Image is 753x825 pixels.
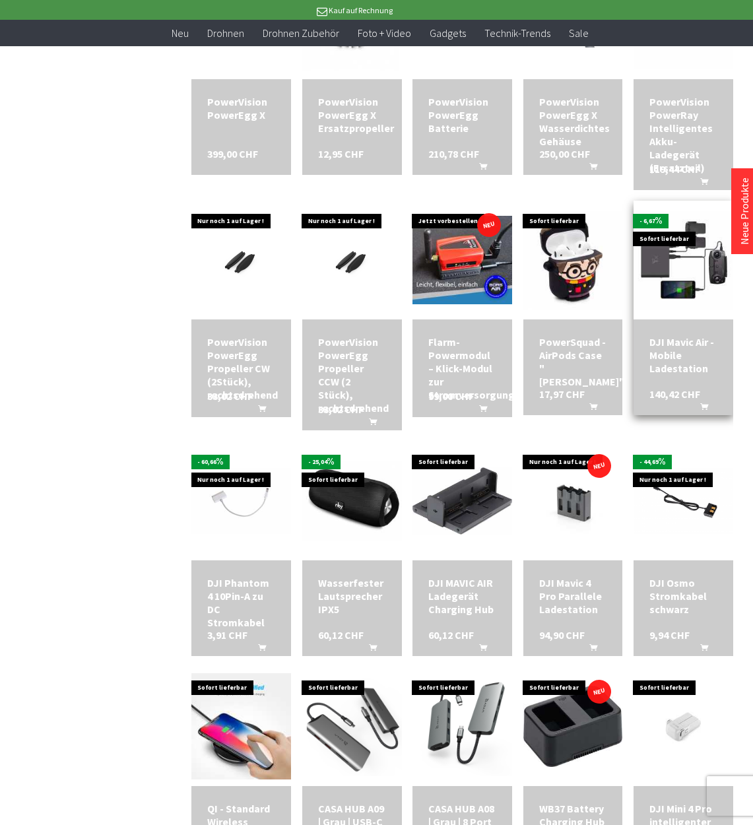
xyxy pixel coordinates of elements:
img: Wasserfester Lautsprecher IPX5 [302,461,402,541]
img: PowerVision PowerEgg Propeller CCW (2 Stück), rechtsdrehend [302,236,402,284]
span: 99,00 CHF [428,389,474,403]
a: Gadgets [420,20,475,47]
img: QI - Standard Wireless Ladegerät für iPhone etc. [191,673,291,779]
a: PowerVision PowerEgg Propeller CCW (2 Stück), rechtsdrehend 33,02 CHF In den Warenkorb [318,335,386,414]
div: PowerVision PowerEgg X [207,95,275,121]
a: DJI Mavic Air - Mobile Ladestation 140,42 CHF In den Warenkorb [649,335,717,375]
a: Drohnen Zubehör [253,20,348,47]
a: Drohnen [198,20,253,47]
button: In den Warenkorb [684,176,716,193]
a: PowerVision PowerEgg X 399,00 CHF [207,95,275,121]
a: Flarm-Powermodul – Klick-Modul zur Stromversorgung 99,00 CHF In den Warenkorb [428,335,496,401]
a: PowerVision PowerEgg X Ersatzpropeller 12,95 CHF [318,95,386,135]
img: CASA HUB A08 | Grau | 8 Port USB-C Hub [412,676,512,776]
span: 119,44 CHF [649,162,700,176]
button: In den Warenkorb [353,642,385,659]
span: Sale [569,26,589,40]
a: PowerSquad - AirPods Case "[PERSON_NAME]" 17,97 CHF In den Warenkorb [539,335,607,388]
button: In den Warenkorb [353,416,385,433]
span: Gadgets [430,26,466,40]
span: Foto + Video [358,26,411,40]
button: In den Warenkorb [463,642,495,659]
button: In den Warenkorb [242,642,274,659]
a: PowerVision PowerEgg Propeller CW (2Stück), rechtsdrehend 33,02 CHF In den Warenkorb [207,335,275,401]
button: In den Warenkorb [463,160,495,178]
a: DJI Mavic 4 Pro Parallele Ladestation 94,90 CHF In den Warenkorb [539,576,607,616]
span: Technik-Trends [484,26,550,40]
img: DJI Osmo Stromkabel schwarz [634,468,733,534]
div: DJI MAVIC AIR Ladegerät Charging Hub [428,576,496,616]
span: 60,12 CHF [318,628,364,642]
div: DJI Mavic Air - Mobile Ladestation [649,335,717,375]
span: Drohnen Zubehör [263,26,339,40]
button: In den Warenkorb [242,403,274,420]
div: PowerVision PowerRay Intelligentes Akku-Ladegerät (Ersatzteil) [649,95,717,174]
div: PowerSquad - AirPods Case "[PERSON_NAME]" [539,335,607,388]
span: 17,97 CHF [539,387,585,401]
span: 33,02 CHF [207,389,253,403]
div: DJI Phantom 4 10Pin-A zu DC Stromkabel [207,576,275,629]
span: 12,95 CHF [318,147,364,160]
button: In den Warenkorb [573,401,605,418]
a: Neue Produkte [738,178,751,245]
a: PowerVision PowerEgg Batterie 210,78 CHF In den Warenkorb [428,95,496,135]
div: PowerVision PowerEgg X Wasserdichtes Gehäuse [539,95,607,148]
a: PowerVision PowerRay Intelligentes Akku-Ladegerät (Ersatzteil) 119,44 CHF In den Warenkorb [649,95,717,174]
span: Drohnen [207,26,244,40]
a: DJI Phantom 4 10Pin-A zu DC Stromkabel 3,91 CHF In den Warenkorb [207,576,275,629]
a: Sale [560,20,598,47]
div: Wasserfester Lautsprecher IPX5 [318,576,386,616]
img: WB37 Battery Charging Hub (USB-C) [523,686,623,767]
img: CASA HUB A09 | Grau | USB-C 3.1 Gen 2 9-in-1 Hub [302,676,402,776]
span: 210,78 CHF [428,147,479,160]
img: PowerSquad - AirPods Case "Harry Potter" [523,211,623,310]
button: In den Warenkorb [684,642,716,659]
span: 3,91 CHF [207,628,247,642]
button: In den Warenkorb [573,642,605,659]
div: PowerVision PowerEgg Propeller CW (2Stück), rechtsdrehend [207,335,275,401]
button: In den Warenkorb [573,160,605,178]
a: Foto + Video [348,20,420,47]
a: PowerVision PowerEgg X Wasserdichtes Gehäuse 250,00 CHF In den Warenkorb [539,95,607,148]
div: DJI Osmo Stromkabel schwarz [649,576,717,616]
a: Neu [162,20,198,47]
img: DJI Phantom 4 10Pin-A zu DC Stromkabel [191,468,291,534]
span: 60,12 CHF [428,628,474,642]
img: Flarm-Powermodul – Klick-Modul zur Stromversorgung [412,216,512,304]
span: 94,90 CHF [539,628,585,642]
a: Technik-Trends [475,20,560,47]
span: Neu [172,26,189,40]
a: Wasserfester Lautsprecher IPX5 60,12 CHF In den Warenkorb [318,576,386,616]
div: PowerVision PowerEgg Propeller CCW (2 Stück), rechtsdrehend [318,335,386,414]
div: PowerVision PowerEgg X Ersatzpropeller [318,95,386,135]
a: DJI MAVIC AIR Ladegerät Charging Hub 60,12 CHF In den Warenkorb [428,576,496,616]
span: 140,42 CHF [649,387,700,401]
a: DJI Osmo Stromkabel schwarz 9,94 CHF In den Warenkorb [649,576,717,616]
div: PowerVision PowerEgg Batterie [428,95,496,135]
span: 399,00 CHF [207,147,258,160]
span: 250,00 CHF [539,147,590,160]
button: In den Warenkorb [463,403,495,420]
img: DJI MAVIC AIR Ladegerät Charging Hub [412,467,512,535]
span: 33,02 CHF [318,403,364,416]
button: In den Warenkorb [684,401,716,418]
img: PowerVision PowerEgg Propeller CW (2Stück), rechtsdrehend [191,236,291,284]
div: Flarm-Powermodul – Klick-Modul zur Stromversorgung [428,335,496,401]
div: DJI Mavic 4 Pro Parallele Ladestation [539,576,607,616]
img: DJI Mavic Air - Mobile Ladestation [634,211,733,310]
img: DJI Mavic 4 Pro Parallele Ladestation [523,463,623,538]
img: DJI Mini 4 Pro intelligenter Flugakku [634,686,733,766]
span: 9,94 CHF [649,628,690,642]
